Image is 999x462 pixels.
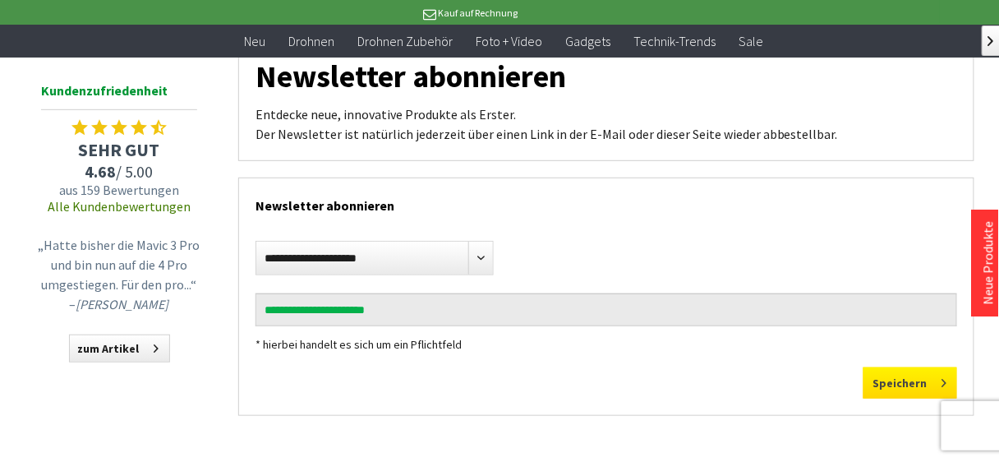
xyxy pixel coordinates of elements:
span: Neu [244,33,265,49]
a: Drohnen Zubehör [346,25,464,58]
a: Alle Kundenbewertungen [48,198,191,215]
span: / 5.00 [33,161,205,182]
div: * hierbei handelt es sich um ein Pflichtfeld [256,335,957,354]
a: Sale [727,25,775,58]
a: Drohnen [277,25,346,58]
span: SEHR GUT [33,138,205,161]
a: Neu [232,25,277,58]
a: Gadgets [554,25,622,58]
a: Neue Produkte [980,221,997,305]
em: [PERSON_NAME] [76,296,169,312]
span: Kundenzufriedenheit [41,80,197,110]
a: Technik-Trends [622,25,727,58]
span: 4.68 [85,161,117,182]
span: Foto + Video [476,33,542,49]
p: Entdecke neue, innovative Produkte als Erster. Der Newsletter ist natürlich jederzeit über einen ... [256,104,957,144]
span: Sale [739,33,763,49]
button: Speichern [863,367,957,399]
span: Gadgets [565,33,610,49]
h1: Newsletter abonnieren [256,65,957,88]
span: Drohnen [288,33,334,49]
h2: Newsletter abonnieren [256,178,957,224]
a: zum Artikel [69,335,170,363]
p: „Hatte bisher die Mavic 3 Pro und bin nun auf die 4 Pro umgestiegen. Für den pro...“ – [37,235,201,314]
span: Drohnen Zubehör [357,33,453,49]
span:  [988,36,994,46]
a: Foto + Video [464,25,554,58]
span: Technik-Trends [633,33,716,49]
span: aus 159 Bewertungen [33,182,205,198]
